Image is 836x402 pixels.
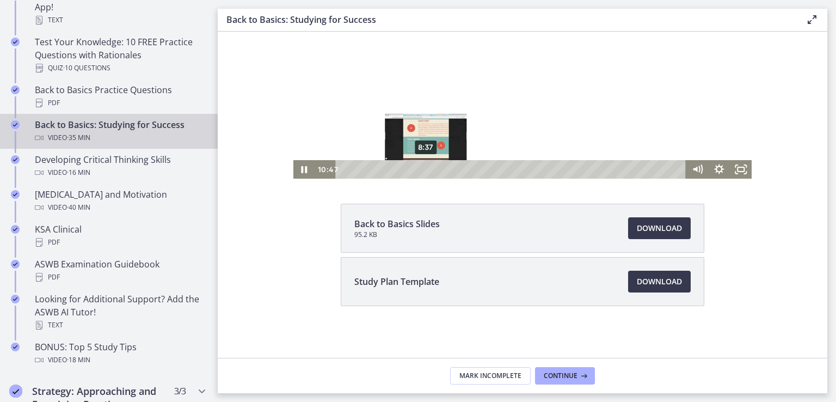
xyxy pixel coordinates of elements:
h3: Back to Basics: Studying for Success [226,13,788,26]
div: KSA Clinical [35,223,205,249]
i: Completed [11,38,20,46]
div: Quiz [35,62,205,75]
a: Download [628,217,691,239]
span: Continue [544,371,577,380]
a: Download [628,271,691,293]
span: · 40 min [67,201,90,214]
div: Text [35,319,205,332]
span: · 35 min [67,131,90,144]
div: Back to Basics: Studying for Success [35,118,205,144]
div: PDF [35,271,205,284]
i: Completed [11,295,20,303]
i: Completed [11,260,20,269]
span: Download [637,275,682,288]
span: Mark Incomplete [459,371,521,380]
div: Text [35,14,205,27]
i: Completed [11,155,20,164]
button: Continue [535,367,595,385]
div: ASWB Examination Guidebook [35,258,205,284]
div: Back to Basics Practice Questions [35,83,205,109]
div: PDF [35,96,205,109]
div: Video [35,131,205,144]
div: PDF [35,236,205,249]
div: Video [35,201,205,214]
div: Video [35,166,205,179]
div: BONUS: Top 5 Study Tips [35,340,205,367]
i: Completed [11,120,20,129]
i: Completed [9,385,22,398]
span: 3 / 3 [174,385,186,398]
div: Test Your Knowledge: 10 FREE Practice Questions with Rationales [35,35,205,75]
span: · 16 min [67,166,90,179]
i: Completed [11,225,20,234]
div: Developing Critical Thinking Skills [35,153,205,179]
span: Download [637,222,682,235]
div: Video [35,354,205,367]
button: Mark Incomplete [450,367,531,385]
span: · 10 Questions [63,62,110,75]
div: Looking for Additional Support? Add the ASWB AI Tutor! [35,293,205,332]
i: Completed [11,86,20,94]
span: · 18 min [67,354,90,367]
span: Study Plan Template [354,275,439,288]
i: Completed [11,343,20,351]
div: [MEDICAL_DATA] and Motivation [35,188,205,214]
i: Completed [11,190,20,199]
